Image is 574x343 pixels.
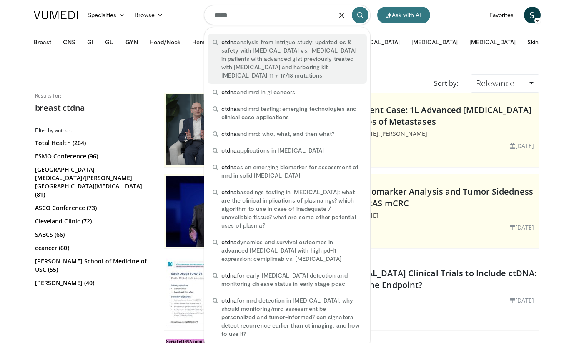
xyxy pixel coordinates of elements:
li: [DATE] [510,223,534,232]
span: as an emerging biomarker for assessment of mrd in solid [MEDICAL_DATA] [221,163,362,180]
a: Adapting [MEDICAL_DATA] Clinical Trials to Include ctDNA: What Should Be the Endpoint? [299,268,537,290]
a: Relevance [471,74,539,93]
input: Search topics, interventions [204,5,371,25]
span: ctdna [221,238,237,245]
span: ctdna [221,147,237,154]
a: Total Health (264) [35,139,150,147]
span: for early [MEDICAL_DATA] detection and monitoring disease status in early stage pdac [221,271,362,288]
a: SABCS (66) [35,230,150,239]
img: VuMedi Logo [34,11,78,19]
button: GU [100,34,119,50]
a: Specialties [83,7,130,23]
a: [GEOGRAPHIC_DATA][MEDICAL_DATA]/[PERSON_NAME][GEOGRAPHIC_DATA][MEDICAL_DATA] (81) [35,165,150,199]
span: dynamics and survival outcomes in advanced [MEDICAL_DATA] with high pd-l1 expression: cemiplimab ... [221,238,362,263]
button: Ask with AI [377,7,430,23]
span: for mrd detection in [MEDICAL_DATA]: why should monitoring/mrd assessment be personalized and tum... [221,296,362,338]
span: ctdna [221,130,237,137]
button: GI [82,34,98,50]
span: ctdna [221,38,237,45]
div: FEATURING [299,211,538,220]
img: 84b4300d-85e9-460f-b732-bf58958c3fce.png.300x170_q85_crop-smart_upscale.png [166,94,291,165]
a: Cleveland Clinic (72) [35,217,150,225]
span: ctdna [221,297,237,304]
button: GYN [120,34,143,50]
span: ctdna [221,188,237,195]
span: and mrd testing: emerging technologies and clinical case applications [221,105,362,121]
button: Head/Neck [145,34,186,50]
button: [MEDICAL_DATA] [464,34,521,50]
a: [PERSON_NAME] School of Medicine of USC (55) [35,257,150,274]
a: Favorites [484,7,519,23]
span: and mrd in gi cancers [221,88,296,96]
span: Relevance [476,78,514,89]
span: analysis from intrigue study: updated os & safety with [MEDICAL_DATA] vs. [MEDICAL_DATA] in patie... [221,38,362,80]
button: Breast [29,34,56,50]
p: Results for: [35,93,152,99]
div: FEATURING , [299,129,538,138]
span: applications in [MEDICAL_DATA] [221,146,324,155]
div: Sort by: [428,74,464,93]
a: Hypothetical Patient Case: 1L Advanced [MEDICAL_DATA] With Multiple Sites of Metastases [299,104,531,127]
span: based ngs testing in [MEDICAL_DATA]: what are the clinical implications of plasma ngs? which algo... [221,188,362,230]
li: [DATE] [510,296,534,305]
button: CNS [58,34,80,50]
span: and mrd: who, what, and then what? [221,130,335,138]
span: ctdna [221,272,237,279]
a: ESMO Conference (96) [35,152,150,160]
a: [PERSON_NAME] [380,130,427,138]
a: Browse [130,7,168,23]
a: S [524,7,541,23]
a: Key Insights on Biomarker Analysis and Tumor Sidedness in Left-Sided WT RAS mCRC [299,186,533,209]
a: 18:20 [166,258,291,328]
a: ASCO Conference (73) [35,204,150,212]
button: Hematology [187,34,231,50]
img: 8c55561c-f4c3-4592-9ddd-8b93e915031d.300x170_q85_crop-smart_upscale.jpg [166,258,291,328]
span: ctdna [221,105,237,112]
h2: breast ctdna [35,103,152,113]
a: 17:48 [166,94,291,165]
h3: Filter by author: [35,127,152,134]
span: ctdna [221,163,237,170]
span: ctdna [221,88,237,95]
a: ecancer (60) [35,244,150,252]
a: [PERSON_NAME] (40) [35,279,150,287]
li: [DATE] [510,141,534,150]
button: [MEDICAL_DATA] [348,34,405,50]
img: 5ecd434b-3529-46b9-a096-7519503420a4.png.300x170_q85_crop-smart_upscale.jpg [166,176,291,247]
button: Skin [522,34,544,50]
a: 32:17 [166,176,291,247]
button: [MEDICAL_DATA] [406,34,463,50]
